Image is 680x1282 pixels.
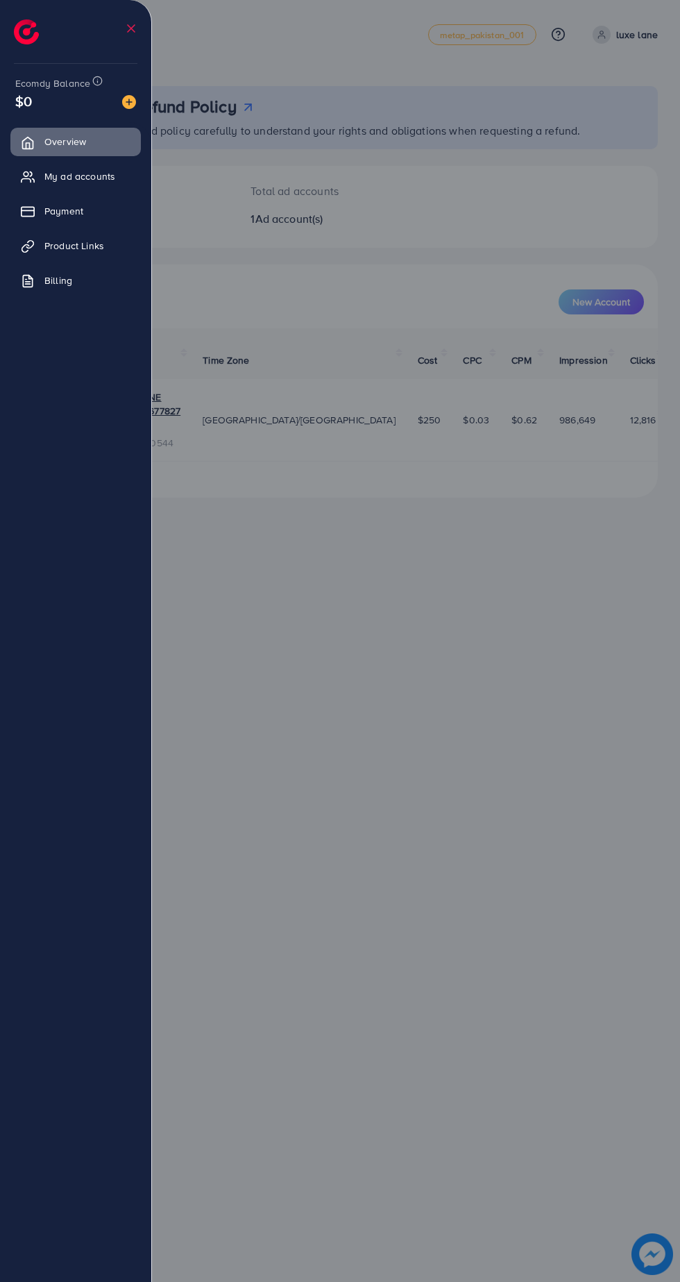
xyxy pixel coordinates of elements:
[44,135,86,149] span: Overview
[44,273,72,287] span: Billing
[44,239,104,253] span: Product Links
[15,91,32,111] span: $0
[10,162,141,190] a: My ad accounts
[44,204,83,218] span: Payment
[10,128,141,155] a: Overview
[10,197,141,225] a: Payment
[15,76,90,90] span: Ecomdy Balance
[14,19,39,44] img: logo
[122,95,136,109] img: image
[10,232,141,260] a: Product Links
[10,267,141,294] a: Billing
[44,169,115,183] span: My ad accounts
